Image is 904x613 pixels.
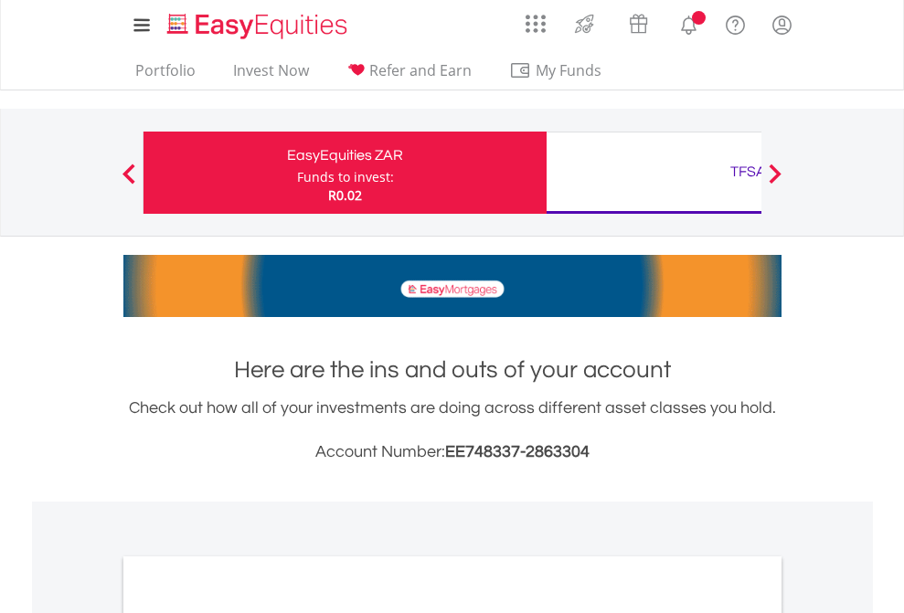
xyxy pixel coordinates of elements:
[526,14,546,34] img: grid-menu-icon.svg
[164,11,355,41] img: EasyEquities_Logo.png
[123,255,782,317] img: EasyMortage Promotion Banner
[514,5,558,34] a: AppsGrid
[297,168,394,186] div: Funds to invest:
[160,5,355,41] a: Home page
[328,186,362,204] span: R0.02
[612,5,665,38] a: Vouchers
[757,173,793,191] button: Next
[123,396,782,465] div: Check out how all of your investments are doing across different asset classes you hold.
[226,61,316,90] a: Invest Now
[569,9,600,38] img: thrive-v2.svg
[712,5,759,41] a: FAQ's and Support
[623,9,654,38] img: vouchers-v2.svg
[759,5,805,45] a: My Profile
[339,61,479,90] a: Refer and Earn
[445,443,590,460] span: EE748337-2863304
[509,58,629,82] span: My Funds
[665,5,712,41] a: Notifications
[128,61,203,90] a: Portfolio
[154,143,536,168] div: EasyEquities ZAR
[123,354,782,386] h1: Here are the ins and outs of your account
[369,60,472,80] span: Refer and Earn
[123,439,782,465] h3: Account Number:
[111,173,147,191] button: Previous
